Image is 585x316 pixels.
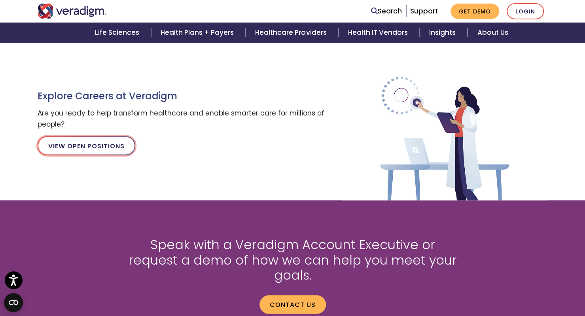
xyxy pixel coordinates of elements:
h2: Speak with a Veradigm Account Executive or request a demo of how we can help you meet your goals. [125,237,461,282]
a: Health IT Vendors [339,23,420,43]
a: View Open Positions [38,136,135,155]
a: Life Sciences [85,23,151,43]
a: Search [371,6,402,17]
a: Get Demo [451,4,499,19]
img: Veradigm logo [38,4,107,19]
a: Login [507,3,544,19]
h3: Explore Careers at Veradigm [38,91,330,102]
a: Contact us [259,295,326,313]
a: Insights [420,23,468,43]
a: About Us [468,23,517,43]
iframe: Drift Chat Widget [433,259,576,307]
p: Are you ready to help transform healthcare and enable smarter care for millions of people? [38,108,330,129]
a: Support [410,6,438,16]
a: Health Plans + Payers [151,23,246,43]
a: Healthcare Providers [246,23,338,43]
button: Open CMP widget [4,293,23,312]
